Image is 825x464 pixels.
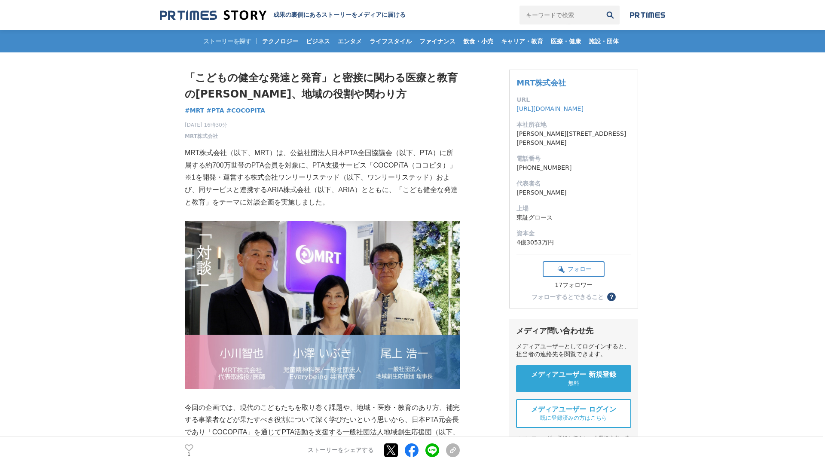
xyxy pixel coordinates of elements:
span: 飲食・小売 [460,37,497,45]
a: キャリア・教育 [498,30,547,52]
a: メディアユーザー 新規登録 無料 [516,365,631,392]
span: 既に登録済みの方はこちら [540,414,607,422]
dd: [PERSON_NAME][STREET_ADDRESS][PERSON_NAME] [516,129,631,147]
span: #PTA [206,107,224,114]
img: thumbnail_c016afb0-a3fc-11f0-9f5b-035ce1f67d4d.png [185,221,460,389]
span: テクノロジー [259,37,302,45]
img: 成果の裏側にあるストーリーをメディアに届ける [160,9,266,21]
span: ライフスタイル [366,37,415,45]
p: 1 [185,452,193,457]
span: 医療・健康 [547,37,584,45]
a: 医療・健康 [547,30,584,52]
button: ？ [607,293,616,301]
span: #COCOPiTA [226,107,265,114]
a: エンタメ [334,30,365,52]
a: MRT株式会社 [185,132,218,140]
dt: 電話番号 [516,154,631,163]
dd: [PERSON_NAME] [516,188,631,197]
span: メディアユーザー 新規登録 [531,370,616,379]
span: エンタメ [334,37,365,45]
div: フォローするとできること [532,294,604,300]
div: メディアユーザーとしてログインすると、担当者の連絡先を閲覧できます。 [516,343,631,358]
h1: 「こどもの健全な発達と発育」と密接に関わる医療と教育の[PERSON_NAME]、地域の役割や関わり方 [185,70,460,103]
a: #COCOPiTA [226,106,265,115]
span: ファイナンス [416,37,459,45]
dt: 本社所在地 [516,120,631,129]
input: キーワードで検索 [519,6,601,24]
dt: 上場 [516,204,631,213]
span: 施設・団体 [585,37,622,45]
dt: 代表者名 [516,179,631,188]
a: テクノロジー [259,30,302,52]
a: 施設・団体 [585,30,622,52]
button: フォロー [543,261,605,277]
img: prtimes [630,12,665,18]
div: 17フォロワー [543,281,605,289]
dt: 資本金 [516,229,631,238]
a: 飲食・小売 [460,30,497,52]
span: キャリア・教育 [498,37,547,45]
span: [DATE] 16時30分 [185,121,227,129]
dd: [PHONE_NUMBER] [516,163,631,172]
div: メディア問い合わせ先 [516,326,631,336]
a: ビジネス [302,30,333,52]
span: 無料 [568,379,579,387]
a: #MRT [185,106,204,115]
span: ？ [608,294,614,300]
a: [URL][DOMAIN_NAME] [516,105,584,112]
button: 検索 [601,6,620,24]
a: ファイナンス [416,30,459,52]
span: メディアユーザー ログイン [531,405,616,414]
a: 成果の裏側にあるストーリーをメディアに届ける 成果の裏側にあるストーリーをメディアに届ける [160,9,406,21]
dd: 東証グロース [516,213,631,222]
p: ストーリーをシェアする [308,447,374,455]
a: ライフスタイル [366,30,415,52]
dd: 4億3053万円 [516,238,631,247]
a: MRT株式会社 [516,78,566,87]
a: メディアユーザー ログイン 既に登録済みの方はこちら [516,399,631,428]
span: ビジネス [302,37,333,45]
dt: URL [516,95,631,104]
span: #MRT [185,107,204,114]
p: MRT株式会社（以下、MRT）は、公益社団法人日本PTA全国協議会（以下、PTA）に所属する約700万世帯のPTA会員を対象に、PTA支援サービス「COCOPiTA（ココピタ）」※1を開発・運営... [185,147,460,209]
a: #PTA [206,106,224,115]
h2: 成果の裏側にあるストーリーをメディアに届ける [273,11,406,19]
